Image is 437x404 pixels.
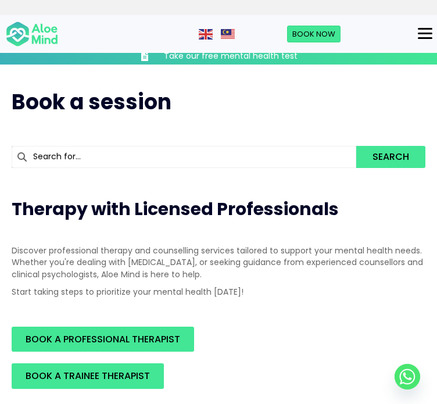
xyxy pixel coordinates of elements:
a: English [199,28,214,40]
a: BOOK A PROFESSIONAL THERAPIST [12,327,194,352]
a: Malay [221,28,236,40]
span: Book a session [12,87,171,117]
img: Aloe mind Logo [6,21,58,48]
button: Menu [413,24,437,44]
span: Therapy with Licensed Professionals [12,196,339,221]
span: BOOK A PROFESSIONAL THERAPIST [26,333,180,346]
span: BOOK A TRAINEE THERAPIST [26,369,150,382]
h3: Take our free mental health test [164,51,298,62]
img: en [199,29,213,40]
a: Whatsapp [395,364,420,389]
img: ms [221,29,235,40]
a: Book Now [287,26,341,43]
button: Search [356,146,425,168]
p: Start taking steps to prioritize your mental health [DATE]! [12,286,425,298]
a: BOOK A TRAINEE THERAPIST [12,363,164,388]
a: Take our free mental health test [114,51,323,62]
span: Book Now [292,28,335,40]
input: Search for... [12,146,356,168]
p: Discover professional therapy and counselling services tailored to support your mental health nee... [12,245,425,280]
